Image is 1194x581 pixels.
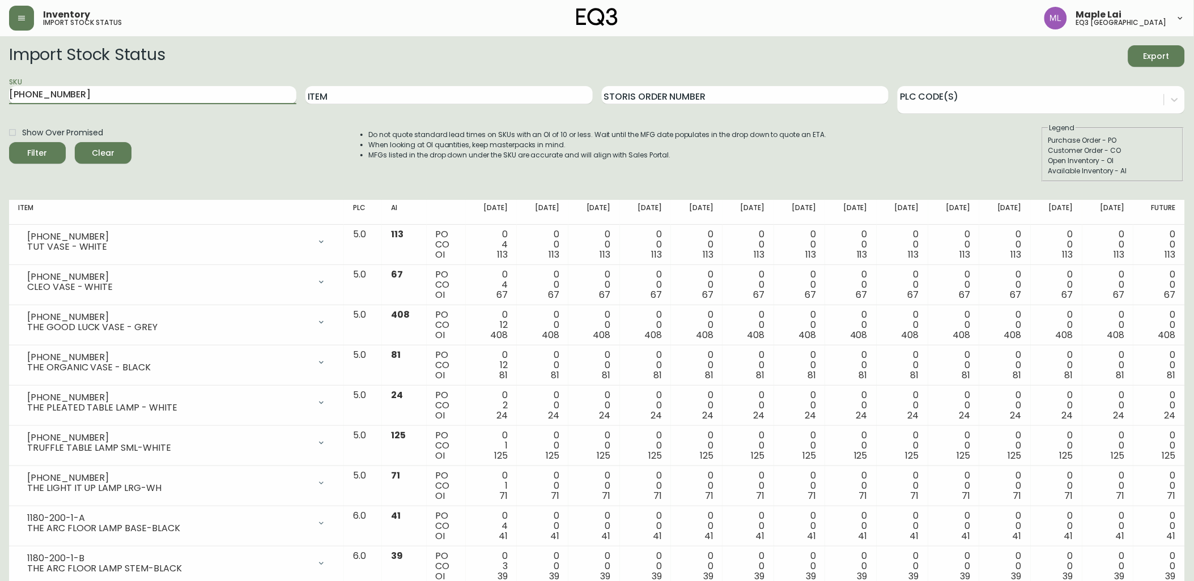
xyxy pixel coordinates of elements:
[27,322,310,332] div: THE GOOD LUCK VASE - GREY
[27,433,310,443] div: [PHONE_NUMBER]
[700,449,713,462] span: 125
[962,369,970,382] span: 81
[551,369,559,382] span: 81
[369,150,827,160] li: MFGs listed in the drop down under the SKU are accurate and will align with Sales Portal.
[1040,471,1073,501] div: 0 0
[774,200,826,225] th: [DATE]
[653,489,662,502] span: 71
[18,390,335,415] div: [PHONE_NUMBER]THE PLEATED TABLE LAMP - WHITE
[1142,310,1176,340] div: 0 0
[391,228,403,241] span: 113
[391,388,403,401] span: 24
[526,350,559,381] div: 0 0
[805,409,816,422] span: 24
[436,430,457,461] div: PO CO
[597,449,611,462] span: 125
[886,270,919,300] div: 0 0
[834,350,868,381] div: 0 0
[1114,248,1124,261] span: 113
[798,328,816,341] span: 408
[629,350,662,381] div: 0 0
[1076,19,1167,26] h5: eq3 [GEOGRAPHIC_DATA]
[988,471,1022,501] div: 0 0
[834,390,868,421] div: 0 0
[802,449,816,462] span: 125
[577,350,611,381] div: 0 0
[937,430,971,461] div: 0 0
[600,248,611,261] span: 113
[436,511,457,541] div: PO CO
[937,310,971,340] div: 0 0
[391,469,400,482] span: 71
[629,270,662,300] div: 0 0
[732,350,765,381] div: 0 0
[475,229,508,260] div: 0 4
[783,229,817,260] div: 0 0
[548,288,559,301] span: 67
[577,270,611,300] div: 0 0
[1165,288,1176,301] span: 67
[496,288,508,301] span: 67
[18,229,335,254] div: [PHONE_NUMBER]TUT VASE - WHITE
[391,348,401,361] span: 81
[344,265,382,305] td: 5.0
[75,142,131,164] button: Clear
[27,563,310,574] div: THE ARC FLOOR LAMP STEM-BLACK
[928,200,980,225] th: [DATE]
[757,489,765,502] span: 71
[344,506,382,546] td: 6.0
[703,248,713,261] span: 113
[979,200,1031,225] th: [DATE]
[494,449,508,462] span: 125
[808,369,816,382] span: 81
[436,489,445,502] span: OI
[1011,248,1022,261] span: 113
[577,430,611,461] div: 0 0
[653,369,662,382] span: 81
[526,270,559,300] div: 0 0
[1113,288,1124,301] span: 67
[783,310,817,340] div: 0 0
[344,225,382,265] td: 5.0
[732,471,765,501] div: 0 0
[475,270,508,300] div: 0 4
[526,471,559,501] div: 0 0
[344,200,382,225] th: PLC
[1133,200,1185,225] th: Future
[436,449,445,462] span: OI
[1091,350,1125,381] div: 0 0
[629,511,662,541] div: 0 0
[344,426,382,466] td: 5.0
[680,430,713,461] div: 0 0
[671,200,723,225] th: [DATE]
[957,449,970,462] span: 125
[436,471,457,501] div: PO CO
[1062,288,1073,301] span: 67
[877,200,928,225] th: [DATE]
[937,270,971,300] div: 0 0
[1165,248,1176,261] span: 113
[1091,310,1125,340] div: 0 0
[988,430,1022,461] div: 0 0
[499,489,508,502] span: 71
[629,390,662,421] div: 0 0
[732,430,765,461] div: 0 0
[1013,369,1022,382] span: 81
[436,229,457,260] div: PO CO
[651,248,662,261] span: 113
[1065,369,1073,382] span: 81
[9,142,66,164] button: Filter
[542,328,559,341] span: 408
[526,229,559,260] div: 0 0
[808,489,816,502] span: 71
[886,310,919,340] div: 0 0
[436,409,445,422] span: OI
[436,369,445,382] span: OI
[496,409,508,422] span: 24
[783,270,817,300] div: 0 0
[436,288,445,301] span: OI
[475,471,508,501] div: 0 1
[825,200,877,225] th: [DATE]
[18,471,335,495] div: [PHONE_NUMBER]THE LIGHT IT UP LAMP LRG-WH
[27,312,310,322] div: [PHONE_NUMBER]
